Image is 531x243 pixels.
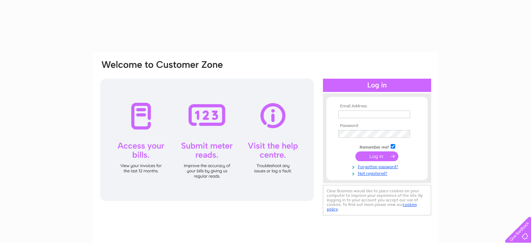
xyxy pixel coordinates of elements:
th: Email Address: [337,104,418,109]
input: Submit [355,151,398,161]
th: Password: [337,123,418,128]
div: Clear Business would like to place cookies on your computer to improve your experience of the sit... [323,185,431,215]
a: cookies policy [327,202,417,212]
a: Forgotten password? [338,163,418,170]
a: Not registered? [338,170,418,176]
td: Remember me? [337,143,418,150]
